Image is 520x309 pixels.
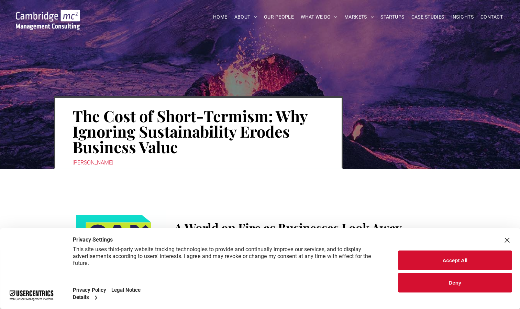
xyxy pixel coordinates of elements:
div: [PERSON_NAME] [73,158,324,168]
span: A World on Fire as Businesses Look Away [174,220,402,236]
a: CONTACT [477,12,506,22]
a: HOME [210,12,231,22]
img: Go to Homepage [16,10,80,30]
a: MARKETS [341,12,377,22]
a: WHAT WE DO [297,12,341,22]
a: INSIGHTS [448,12,477,22]
a: ABOUT [231,12,261,22]
a: STARTUPS [377,12,408,22]
h1: The Cost of Short-Termism: Why Ignoring Sustainability Erodes Business Value [73,107,324,155]
img: Logo featuring the words CAM TECH WEEK in bold, dark blue letters on a yellow-green background, w... [76,215,161,279]
a: CASE STUDIES [408,12,448,22]
a: Your Business Transformed | Cambridge Management Consulting [16,11,80,18]
a: OUR PEOPLE [261,12,297,22]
